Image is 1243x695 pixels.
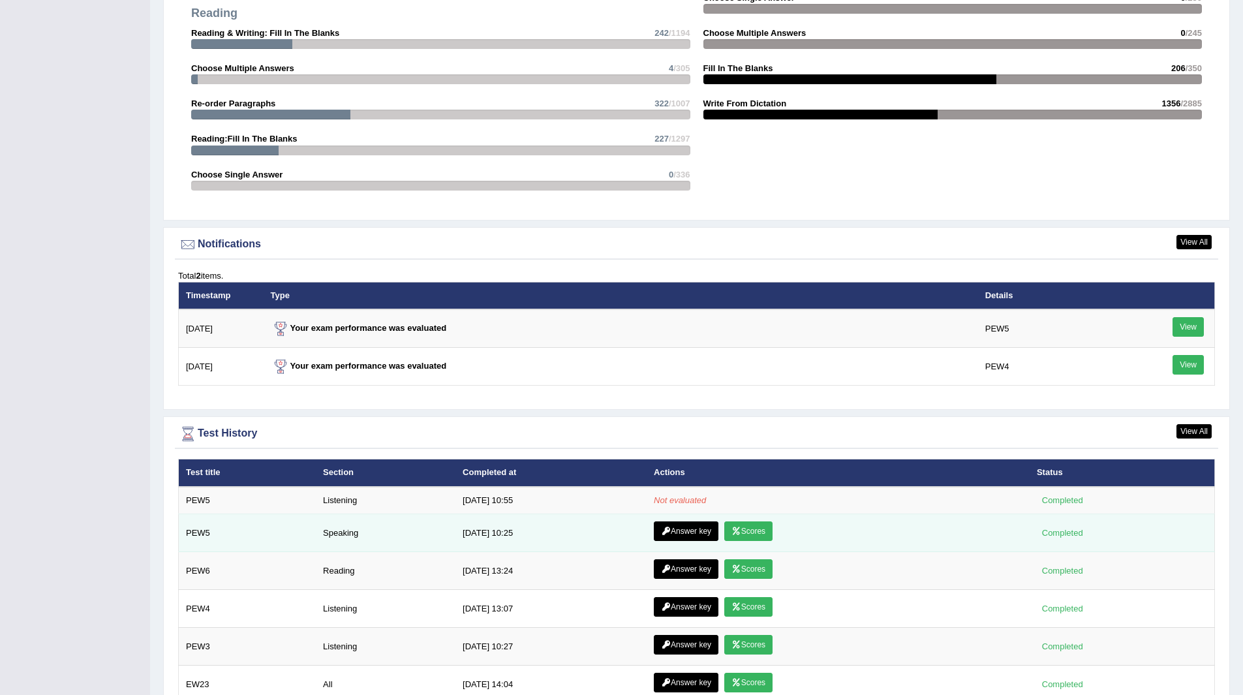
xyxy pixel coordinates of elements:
a: Answer key [654,635,718,655]
strong: Your exam performance was evaluated [271,323,447,333]
div: Completed [1037,677,1088,691]
a: Scores [724,673,773,692]
td: PEW4 [978,348,1137,386]
td: [DATE] 13:07 [455,590,647,628]
td: [DATE] [179,348,264,386]
strong: Choose Multiple Answers [703,28,806,38]
strong: Re-order Paragraphs [191,99,275,108]
strong: Fill In The Blanks [703,63,773,73]
a: Scores [724,521,773,541]
td: PEW4 [179,590,316,628]
span: 206 [1171,63,1186,73]
td: PEW6 [179,552,316,590]
span: /245 [1186,28,1202,38]
td: [DATE] 10:25 [455,514,647,552]
strong: Reading & Writing: Fill In The Blanks [191,28,339,38]
div: Completed [1037,564,1088,578]
span: 227 [654,134,669,144]
span: 1356 [1162,99,1181,108]
a: Answer key [654,521,718,541]
span: /305 [673,63,690,73]
div: Completed [1037,526,1088,540]
span: 242 [654,28,669,38]
td: Listening [316,628,455,666]
td: PEW3 [179,628,316,666]
span: /1297 [669,134,690,144]
th: Completed at [455,459,647,487]
td: [DATE] [179,309,264,348]
td: Speaking [316,514,455,552]
a: Scores [724,635,773,655]
a: View [1173,355,1204,375]
div: Test History [178,424,1215,444]
span: /1007 [669,99,690,108]
strong: Choose Single Answer [191,170,283,179]
a: Answer key [654,673,718,692]
td: PEW5 [179,487,316,514]
strong: Reading:Fill In The Blanks [191,134,298,144]
th: Section [316,459,455,487]
td: PEW5 [179,514,316,552]
a: View All [1176,235,1212,249]
th: Actions [647,459,1030,487]
div: Completed [1037,602,1088,615]
th: Status [1030,459,1215,487]
td: Listening [316,590,455,628]
span: /1194 [669,28,690,38]
span: /2885 [1180,99,1202,108]
span: 0 [669,170,673,179]
b: 2 [196,271,200,281]
th: Details [978,282,1137,309]
span: 322 [654,99,669,108]
div: Notifications [178,235,1215,255]
span: /336 [673,170,690,179]
span: 4 [669,63,673,73]
a: View [1173,317,1204,337]
td: [DATE] 10:27 [455,628,647,666]
div: Total items. [178,270,1215,282]
strong: Write From Dictation [703,99,787,108]
span: 0 [1180,28,1185,38]
a: Answer key [654,597,718,617]
td: [DATE] 10:55 [455,487,647,514]
strong: Choose Multiple Answers [191,63,294,73]
span: /350 [1186,63,1202,73]
td: [DATE] 13:24 [455,552,647,590]
th: Type [264,282,978,309]
a: Answer key [654,559,718,579]
td: Reading [316,552,455,590]
div: Completed [1037,640,1088,653]
div: Completed [1037,493,1088,507]
td: PEW5 [978,309,1137,348]
a: Scores [724,597,773,617]
th: Test title [179,459,316,487]
em: Not evaluated [654,495,706,505]
strong: Reading [191,7,238,20]
th: Timestamp [179,282,264,309]
a: Scores [724,559,773,579]
a: View All [1176,424,1212,439]
td: Listening [316,487,455,514]
strong: Your exam performance was evaluated [271,361,447,371]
